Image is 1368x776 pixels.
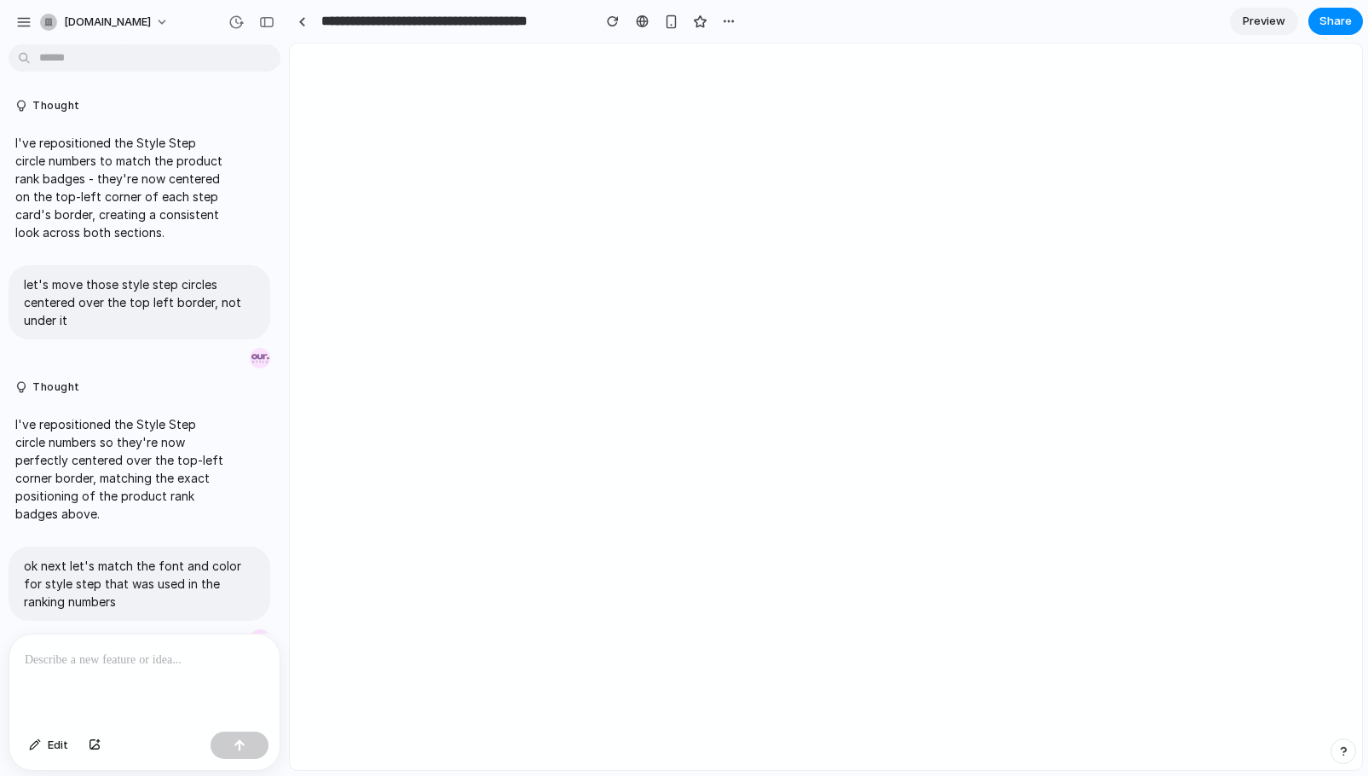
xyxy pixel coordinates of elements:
[15,134,225,241] p: I've repositioned the Style Step circle numbers to match the product rank badges - they're now ce...
[1308,8,1363,35] button: Share
[1243,13,1285,30] span: Preview
[15,415,225,523] p: I've repositioned the Style Step circle numbers so they're now perfectly centered over the top-le...
[24,275,255,329] p: let's move those style step circles centered over the top left border, not under it
[64,14,151,31] span: [DOMAIN_NAME]
[1319,13,1352,30] span: Share
[48,737,68,754] span: Edit
[33,9,177,36] button: [DOMAIN_NAME]
[24,557,255,611] p: ok next let's match the font and color for style step that was used in the ranking numbers
[1230,8,1298,35] a: Preview
[20,732,77,759] button: Edit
